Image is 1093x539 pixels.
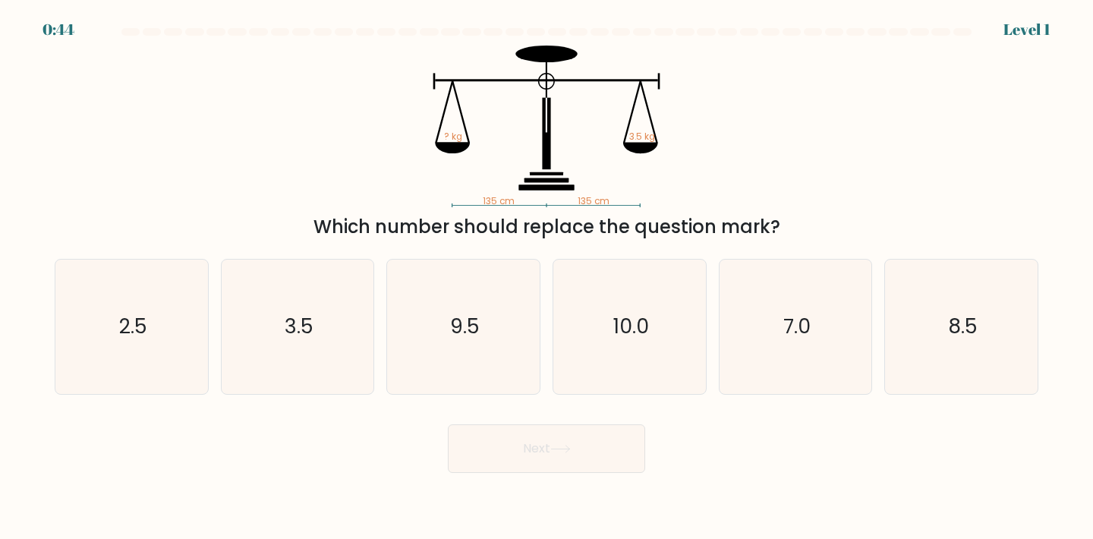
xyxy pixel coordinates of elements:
text: 2.5 [119,312,147,340]
text: 8.5 [948,312,978,340]
text: 3.5 [285,312,313,340]
div: 0:44 [43,18,74,41]
button: Next [448,424,645,473]
tspan: 3.5 kg [629,131,655,143]
div: Which number should replace the question mark? [64,213,1029,241]
text: 9.5 [450,312,480,340]
text: 7.0 [783,312,811,340]
text: 10.0 [613,312,649,340]
tspan: 135 cm [483,195,515,207]
tspan: 135 cm [578,195,609,207]
tspan: ? kg [444,131,462,143]
div: Level 1 [1003,18,1050,41]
